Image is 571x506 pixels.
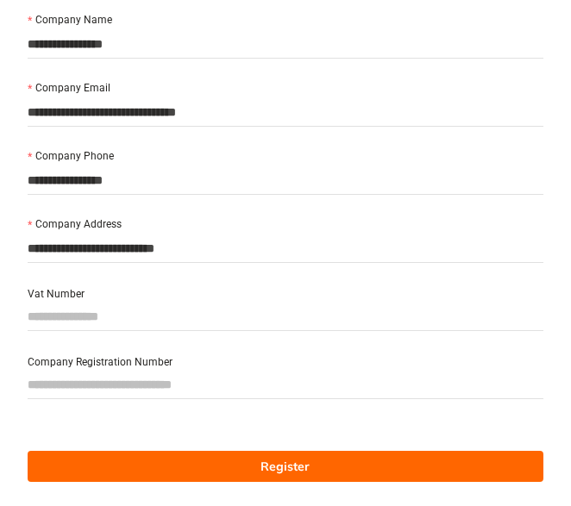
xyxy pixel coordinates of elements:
label: Company Email [28,80,110,97]
input: Company Name [28,31,543,57]
input: Company Registration Number [28,372,543,397]
button: Register [28,451,543,482]
label: Company Phone [28,148,114,165]
input: Company Address [28,235,543,261]
label: Company Name [28,12,112,28]
input: Company Email [28,99,543,125]
span: Register [261,457,311,476]
label: Company Registration Number [28,354,173,371]
label: Company Address [28,216,122,233]
input: Company Phone [28,167,543,193]
label: Vat Number [28,286,85,303]
input: Vat Number [28,303,543,329]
